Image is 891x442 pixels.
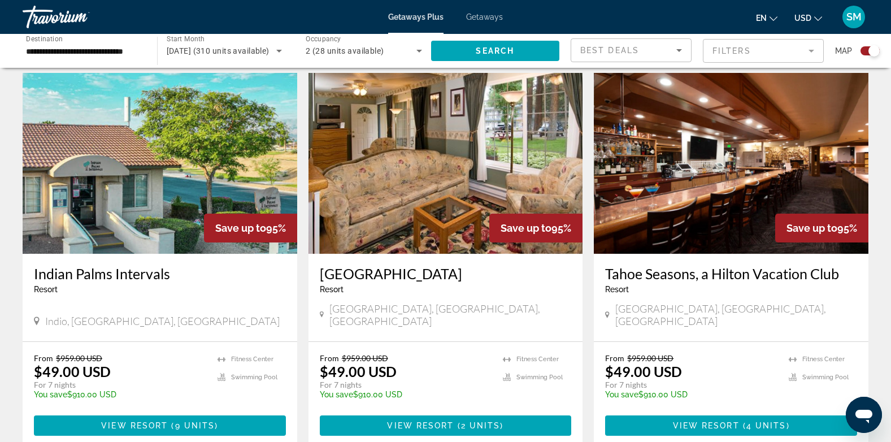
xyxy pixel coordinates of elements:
[605,390,777,399] p: $910.00 USD
[320,265,572,282] a: [GEOGRAPHIC_DATA]
[431,41,560,61] button: Search
[34,353,53,363] span: From
[802,374,849,381] span: Swimming Pool
[740,421,790,430] span: ( )
[605,285,629,294] span: Resort
[306,35,341,43] span: Occupancy
[320,390,353,399] span: You save
[839,5,868,29] button: User Menu
[580,46,639,55] span: Best Deals
[615,302,857,327] span: [GEOGRAPHIC_DATA], [GEOGRAPHIC_DATA], [GEOGRAPHIC_DATA]
[794,14,811,23] span: USD
[231,356,273,363] span: Fitness Center
[342,353,388,363] span: $959.00 USD
[835,43,852,59] span: Map
[775,214,868,242] div: 95%
[320,390,492,399] p: $910.00 USD
[34,390,67,399] span: You save
[605,415,857,436] button: View Resort(4 units)
[34,363,111,380] p: $49.00 USD
[489,214,583,242] div: 95%
[846,397,882,433] iframe: Button to launch messaging window
[26,34,63,42] span: Destination
[101,421,168,430] span: View Resort
[605,390,638,399] span: You save
[605,363,682,380] p: $49.00 USD
[167,46,270,55] span: [DATE] (310 units available)
[320,353,339,363] span: From
[23,73,297,254] img: 0892E01X.jpg
[308,73,583,254] img: 0485I01L.jpg
[56,353,102,363] span: $959.00 USD
[794,10,822,26] button: Change currency
[329,302,571,327] span: [GEOGRAPHIC_DATA], [GEOGRAPHIC_DATA], [GEOGRAPHIC_DATA]
[34,380,206,390] p: For 7 nights
[215,222,266,234] span: Save up to
[580,44,682,57] mat-select: Sort by
[466,12,503,21] a: Getaways
[231,374,277,381] span: Swimming Pool
[204,214,297,242] div: 95%
[786,222,837,234] span: Save up to
[34,285,58,294] span: Resort
[501,222,551,234] span: Save up to
[756,14,767,23] span: en
[388,12,444,21] a: Getaways Plus
[454,421,504,430] span: ( )
[703,38,824,63] button: Filter
[802,356,845,363] span: Fitness Center
[320,415,572,436] button: View Resort(2 units)
[846,11,862,23] span: SM
[746,421,786,430] span: 4 units
[476,46,514,55] span: Search
[673,421,740,430] span: View Resort
[23,2,136,32] a: Travorium
[461,421,501,430] span: 2 units
[320,363,397,380] p: $49.00 USD
[516,374,563,381] span: Swimming Pool
[387,421,454,430] span: View Resort
[594,73,868,254] img: 2627O01X.jpg
[320,285,344,294] span: Resort
[756,10,777,26] button: Change language
[627,353,673,363] span: $959.00 USD
[34,415,286,436] button: View Resort(9 units)
[45,315,280,327] span: Indio, [GEOGRAPHIC_DATA], [GEOGRAPHIC_DATA]
[167,35,205,43] span: Start Month
[306,46,384,55] span: 2 (28 units available)
[605,353,624,363] span: From
[605,380,777,390] p: For 7 nights
[516,356,559,363] span: Fitness Center
[320,380,492,390] p: For 7 nights
[605,265,857,282] a: Tahoe Seasons, a Hilton Vacation Club
[34,265,286,282] a: Indian Palms Intervals
[34,390,206,399] p: $910.00 USD
[168,421,218,430] span: ( )
[175,421,215,430] span: 9 units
